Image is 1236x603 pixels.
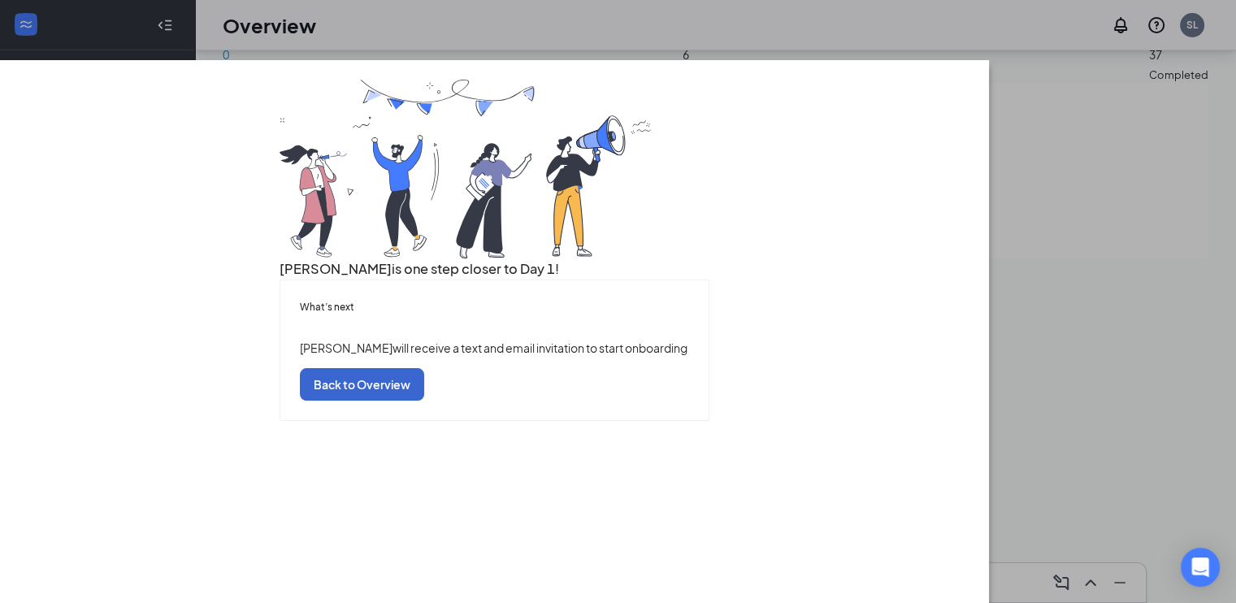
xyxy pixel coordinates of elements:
[280,258,709,280] h3: [PERSON_NAME] is one step closer to Day 1!
[280,80,653,258] img: you are all set
[300,368,424,401] button: Back to Overview
[300,339,688,357] p: [PERSON_NAME] will receive a text and email invitation to start onboarding
[1181,548,1220,587] div: Open Intercom Messenger
[300,300,688,315] h5: What’s next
